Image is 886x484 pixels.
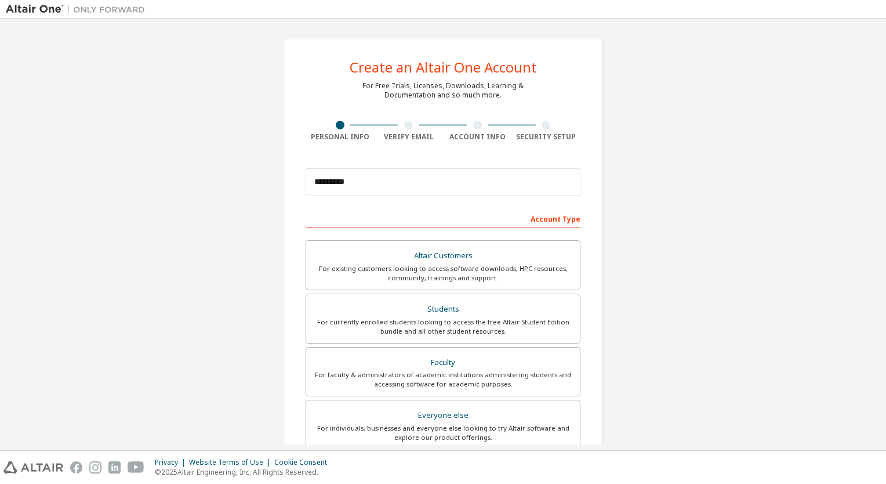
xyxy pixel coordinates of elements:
img: linkedin.svg [108,461,121,474]
div: For currently enrolled students looking to access the free Altair Student Edition bundle and all ... [313,317,573,336]
div: Faculty [313,355,573,371]
div: Everyone else [313,407,573,424]
div: For Free Trials, Licenses, Downloads, Learning & Documentation and so much more. [362,81,524,100]
div: Personal Info [306,132,375,142]
div: Altair Customers [313,248,573,264]
div: Create an Altair One Account [350,60,537,74]
div: Website Terms of Use [189,458,274,467]
div: For individuals, businesses and everyone else looking to try Altair software and explore our prod... [313,424,573,442]
img: facebook.svg [70,461,82,474]
div: Students [313,301,573,317]
img: altair_logo.svg [3,461,63,474]
img: youtube.svg [128,461,144,474]
div: Security Setup [512,132,581,142]
div: Cookie Consent [274,458,334,467]
div: For existing customers looking to access software downloads, HPC resources, community, trainings ... [313,264,573,283]
div: Account Type [306,209,580,227]
img: instagram.svg [89,461,101,474]
div: For faculty & administrators of academic institutions administering students and accessing softwa... [313,370,573,389]
div: Privacy [155,458,189,467]
img: Altair One [6,3,151,15]
p: © 2025 Altair Engineering, Inc. All Rights Reserved. [155,467,334,477]
div: Account Info [443,132,512,142]
div: Verify Email [375,132,444,142]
